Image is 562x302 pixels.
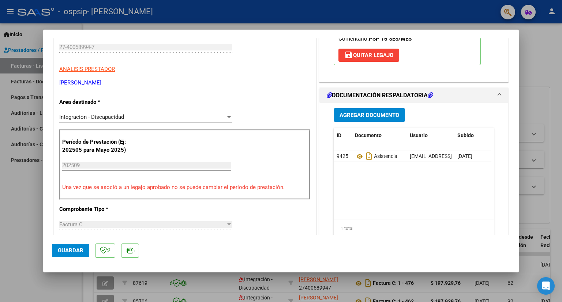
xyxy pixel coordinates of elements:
[410,153,536,159] span: [EMAIL_ADDRESS][DOMAIN_NAME] - [PERSON_NAME] -
[337,153,351,159] span: 94251
[355,132,382,138] span: Documento
[457,132,474,138] span: Subido
[59,221,83,228] span: Factura C
[364,150,374,162] i: Descargar documento
[319,88,508,103] mat-expansion-panel-header: DOCUMENTACIÓN RESPALDATORIA
[344,50,353,59] mat-icon: save
[59,114,124,120] span: Integración - Discapacidad
[352,128,407,143] datatable-header-cell: Documento
[59,98,135,106] p: Area destinado *
[338,35,412,42] span: Comentario:
[334,219,494,238] div: 1 total
[457,153,472,159] span: [DATE]
[327,91,433,100] h1: DOCUMENTACIÓN RESPALDATORIA
[491,128,528,143] datatable-header-cell: Acción
[59,79,310,87] p: [PERSON_NAME]
[344,52,393,58] span: Quitar Legajo
[52,244,89,257] button: Guardar
[355,154,397,159] span: Asistencia
[334,128,352,143] datatable-header-cell: ID
[537,277,555,295] div: Open Intercom Messenger
[407,128,454,143] datatable-header-cell: Usuario
[337,132,341,138] span: ID
[319,103,508,254] div: DOCUMENTACIÓN RESPALDATORIA
[338,49,399,62] button: Quitar Legajo
[369,35,412,42] strong: PSP 16 SES/MES
[340,112,399,118] span: Agregar Documento
[62,138,136,154] p: Período de Prestación (Ej: 202505 para Mayo 2025)
[410,132,428,138] span: Usuario
[454,128,491,143] datatable-header-cell: Subido
[58,247,83,254] span: Guardar
[59,205,135,214] p: Comprobante Tipo *
[334,108,405,122] button: Agregar Documento
[59,66,115,72] span: ANALISIS PRESTADOR
[62,183,307,192] p: Una vez que se asoció a un legajo aprobado no se puede cambiar el período de prestación.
